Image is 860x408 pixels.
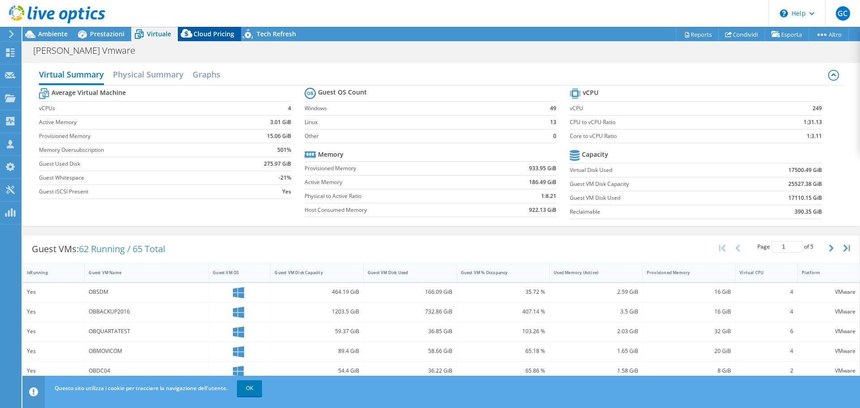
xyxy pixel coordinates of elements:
b: 1:3.11 [807,132,822,141]
a: Esporta [765,27,809,41]
div: Guest VM Disk Capacity [275,270,348,275]
b: 1:31.13 [804,118,822,127]
div: 464.19 GiB [275,287,359,297]
div: 2.03 GiB [554,326,638,336]
b: vCPU [583,88,598,97]
div: Guest VM Disk Used [368,270,442,275]
label: Windows [305,104,533,113]
div: OBQUARTATEST [89,326,204,336]
b: 922.13 GiB [529,206,556,215]
div: 16 GiB [647,287,731,297]
div: OBDC04 [89,366,204,376]
div: OBSDM [89,287,204,297]
span: Tech Refresh [257,30,296,38]
span: Cloud Pricing [193,30,234,38]
b: 25527.38 GiB [788,180,822,189]
span: Questo sito utilizza i cookie per tracciare la navigazione dell'utente. [55,384,228,392]
span: Ambiente [38,30,68,38]
div: OBMOVICOM [89,346,204,356]
b: -21% [279,173,291,182]
div: 4 [740,307,793,317]
div: 36.85 GiB [368,326,452,336]
div: 32 GiB [647,326,731,336]
label: Host Consumed Memory [305,206,483,215]
div: 20 GiB [647,346,731,356]
span: Prestazioni [90,30,125,38]
div: 732.86 GiB [368,307,452,317]
div: 54.4 GiB [275,366,359,376]
b: 501% [277,146,291,155]
label: Guest iSCSI Present [39,187,231,196]
label: Virtual Disk Used [570,166,735,175]
div: 1203.5 GiB [275,307,359,317]
label: Core to vCPU Ratio [570,132,756,141]
label: Active Memory [305,178,483,187]
div: VMware [802,366,856,376]
div: Yes [27,287,80,297]
div: 58.66 GiB [368,346,452,356]
b: Yes [282,187,291,196]
div: IsRunning [27,270,69,275]
b: Memory [318,150,344,159]
div: Guest VMs: [23,235,174,263]
div: VMware [802,307,856,317]
b: Capacity [582,150,608,159]
label: Other [305,132,533,141]
h2: Virtual Summary [39,65,104,85]
b: 249 [813,104,822,113]
b: 275.97 GiB [264,159,291,168]
div: VMware [802,326,856,336]
label: Provisioned Memory [39,132,231,141]
div: 89.4 GiB [275,346,359,356]
a: Condividi [718,27,765,41]
b: 49 [550,104,556,113]
div: 2 [740,366,793,376]
b: Average Virtual Machine [52,88,126,97]
div: 59.37 GiB [275,326,359,336]
b: 4 [288,104,291,113]
div: 2.59 GiB [554,287,638,297]
a: Altro [808,27,849,41]
div: 65.18 % [461,346,546,356]
div: Guest VM % Occupancy [461,270,535,275]
div: 35.72 % [461,287,546,297]
div: Yes [27,366,80,376]
div: 3.5 GiB [554,307,638,317]
b: Guest OS Count [318,88,367,97]
label: Linux [305,118,533,127]
div: 166.09 GiB [368,287,452,297]
div: 8 GiB [647,366,731,376]
div: 4 [740,346,793,356]
div: Used Memory (Active) [554,270,628,275]
label: CPU to vCPU Ratio [570,118,756,127]
div: Guest VM Name [89,270,193,275]
input: jump to page [771,241,803,253]
b: 17110.15 GiB [788,193,822,202]
div: VMware [802,287,856,297]
div: Provisioned Memory [647,270,721,275]
div: 16 GiB [647,307,731,317]
span: Virtuale [147,30,171,38]
div: 36.22 GiB [368,366,452,376]
div: OBBACKUP2016 [89,307,204,317]
div: 6 [740,326,793,336]
a: OK [237,380,262,396]
b: 0 [553,132,556,141]
b: 390.35 GiB [795,207,822,216]
label: vCPU [570,104,756,113]
div: 1.58 GiB [554,366,638,376]
h1: [PERSON_NAME] Vmware [29,46,149,56]
label: Guest VM Disk Capacity [570,180,735,189]
b: 13 [550,118,556,127]
span: 5 [810,243,813,250]
div: 103.26 % [461,326,546,336]
div: VMware [802,346,856,356]
b: 17500.49 GiB [788,166,822,175]
b: 15.06 GiB [267,132,291,141]
a: Reports [676,27,719,41]
label: Guest Used Disk [39,159,231,168]
label: Memory Oversubscription [39,146,231,155]
b: 186.49 GiB [529,178,556,187]
div: Virtual CPU [740,270,782,275]
div: 1.65 GiB [554,346,638,356]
